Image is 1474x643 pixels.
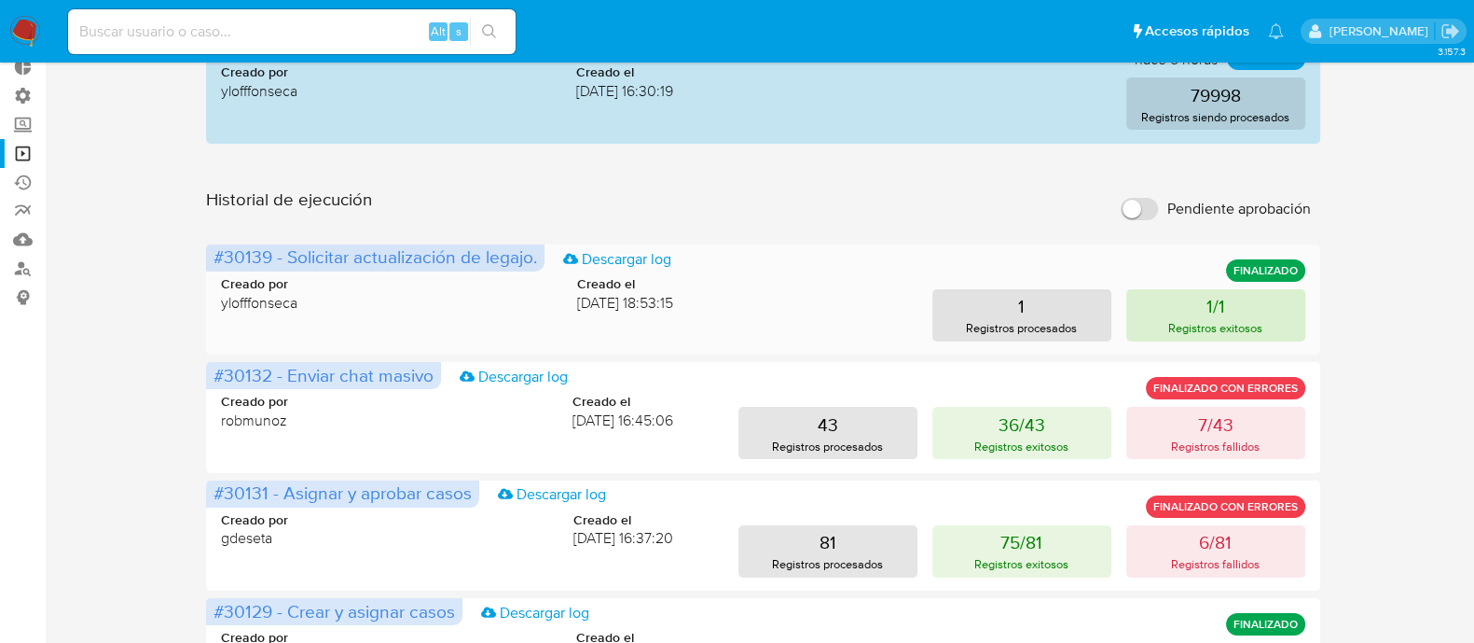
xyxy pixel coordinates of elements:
input: Buscar usuario o caso... [68,20,516,44]
span: Alt [431,22,446,40]
span: 3.157.3 [1437,44,1465,59]
p: yanina.loff@mercadolibre.com [1329,22,1434,40]
a: Notificaciones [1268,23,1284,39]
span: Accesos rápidos [1145,21,1249,41]
button: search-icon [470,19,508,45]
span: s [456,22,461,40]
a: Salir [1440,21,1460,41]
